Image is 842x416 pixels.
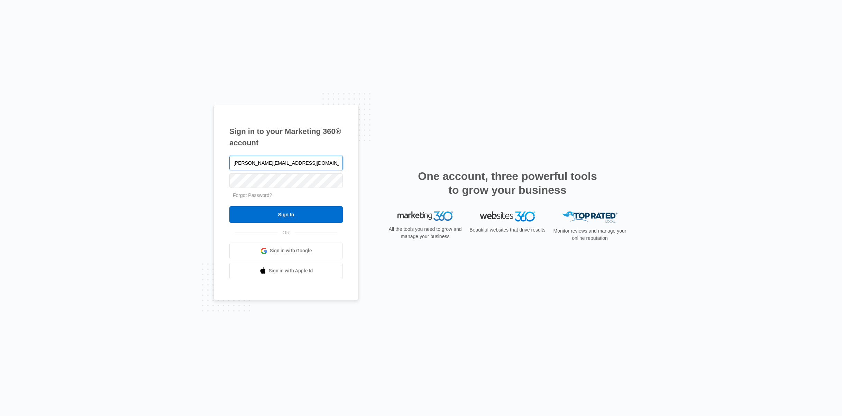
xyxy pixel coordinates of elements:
span: Sign in with Apple Id [269,267,313,274]
p: All the tools you need to grow and manage your business [386,226,464,240]
img: Top Rated Local [562,211,617,223]
input: Sign In [229,206,343,223]
p: Beautiful websites that drive results [469,226,546,234]
a: Forgot Password? [233,192,272,198]
img: Websites 360 [480,211,535,221]
span: Sign in with Google [270,247,312,254]
input: Email [229,156,343,170]
a: Sign in with Google [229,243,343,259]
span: OR [278,229,295,236]
h1: Sign in to your Marketing 360® account [229,126,343,148]
a: Sign in with Apple Id [229,263,343,279]
img: Marketing 360 [397,211,453,221]
p: Monitor reviews and manage your online reputation [551,227,629,242]
h2: One account, three powerful tools to grow your business [416,169,599,197]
